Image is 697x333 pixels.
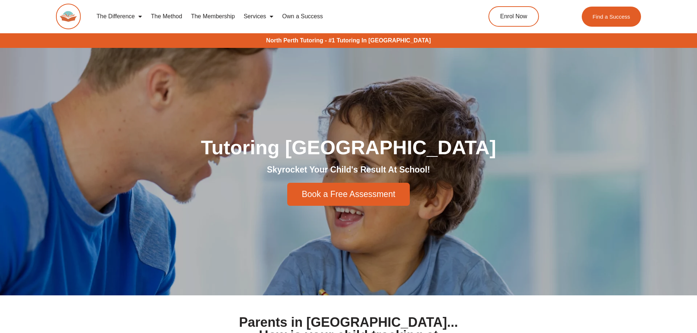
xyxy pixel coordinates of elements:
a: Book a Free Assessment [287,183,410,206]
a: The Membership [187,8,239,25]
span: Enrol Now [500,14,527,19]
a: Find a Success [582,7,641,27]
span: Find a Success [593,14,630,19]
a: Enrol Now [488,6,539,27]
a: Own a Success [278,8,327,25]
a: The Method [146,8,186,25]
h2: Skyrocket Your Child's Result At School! [144,164,554,175]
span: Book a Free Assessment [302,190,396,198]
a: The Difference [92,8,147,25]
h1: Tutoring [GEOGRAPHIC_DATA] [144,137,554,157]
nav: Menu [92,8,455,25]
a: Services [239,8,278,25]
